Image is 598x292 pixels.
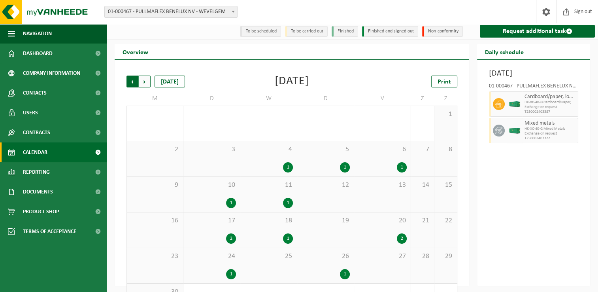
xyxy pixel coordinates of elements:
td: V [354,91,411,106]
li: To be carried out [285,26,328,37]
td: W [240,91,297,106]
div: 1 [283,198,293,208]
span: 11 [244,181,293,190]
span: 1 [438,110,453,119]
span: Navigation [23,24,52,44]
li: Finished [332,26,358,37]
span: Calendar [23,142,47,162]
span: 16 [131,216,179,225]
span: HK-XC-40-G Cardboard/Paper, Loose (Corporate) [524,100,576,105]
span: 18 [244,216,293,225]
span: 01-000467 - PULLMAFLEX BENELUX NV - WEVELGEM [104,6,238,18]
span: Documents [23,182,53,202]
span: 9 [131,181,179,190]
h2: Daily schedule [477,44,532,59]
td: D [183,91,240,106]
img: HK-XC-40-GN-00 [509,101,521,107]
span: 24 [187,252,236,261]
span: HK-XC-40-G Mixed Metals [524,127,576,131]
span: 2 [131,145,179,154]
img: HK-XC-40-GN-00 [509,128,521,134]
span: 8 [438,145,453,154]
span: Contracts [23,123,50,142]
span: Next [139,76,151,87]
span: 28 [415,252,430,261]
h3: [DATE] [489,68,578,80]
span: 10 [187,181,236,190]
span: 15 [438,181,453,190]
span: 6 [358,145,407,154]
span: 22 [438,216,453,225]
font: Request additional task [503,28,566,34]
div: 1 [226,269,236,279]
li: To be scheduled [240,26,281,37]
span: Exchange on request [524,105,576,110]
div: 1 [340,269,350,279]
span: 01-000467 - PULLMAFLEX BENELUX NV - WEVELGEM [105,6,237,17]
span: Contacts [23,83,47,103]
h2: Overview [115,44,156,59]
span: Mixed metals [524,120,576,127]
span: 7 [415,145,430,154]
div: 1 [340,162,350,173]
span: 12 [301,181,350,190]
span: Terms of acceptance [23,222,76,241]
span: 25 [244,252,293,261]
span: 13 [358,181,407,190]
li: Non-conformity [422,26,463,37]
span: 23 [131,252,179,261]
div: 01-000467 - PULLMAFLEX BENELUX NV - WEVELGEM [489,83,578,91]
td: M [126,91,183,106]
span: Exchange on request [524,131,576,136]
span: T250002403387 [524,110,576,114]
a: Print [431,76,457,87]
div: 1 [283,233,293,244]
div: 1 [397,162,407,173]
span: Dashboard [23,44,53,63]
span: 3 [187,145,236,154]
div: 1 [283,162,293,173]
td: D [297,91,354,106]
span: 29 [438,252,453,261]
a: Request additional task [480,25,595,38]
span: 21 [415,216,430,225]
div: 1 [226,198,236,208]
div: [DATE] [275,76,309,87]
span: Reporting [23,162,50,182]
div: [DATE] [155,76,185,87]
span: 4 [244,145,293,154]
span: Print [438,79,451,85]
span: 20 [358,216,407,225]
span: 17 [187,216,236,225]
div: 2 [226,233,236,244]
span: 27 [358,252,407,261]
span: Users [23,103,38,123]
div: 2 [397,233,407,244]
li: Finished and signed out [362,26,418,37]
span: 5 [301,145,350,154]
span: Company information [23,63,80,83]
span: Cardboard/paper, loose (companies) [524,94,576,100]
span: 14 [415,181,430,190]
span: Product Shop [23,202,59,222]
td: Z [434,91,458,106]
span: Previous [126,76,138,87]
span: 26 [301,252,350,261]
span: 19 [301,216,350,225]
td: Z [411,91,434,106]
span: T250002403322 [524,136,576,141]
